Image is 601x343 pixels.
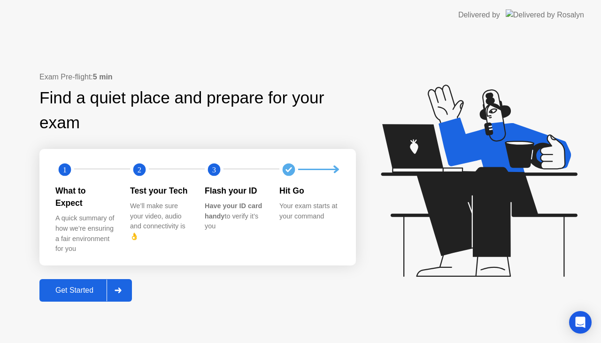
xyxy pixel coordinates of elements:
div: A quick summary of how we’re ensuring a fair environment for you [55,213,115,254]
text: 2 [138,165,141,174]
div: Hit Go [279,185,339,197]
div: What to Expect [55,185,115,210]
div: Test your Tech [130,185,190,197]
div: Open Intercom Messenger [569,311,592,334]
div: Get Started [42,286,107,295]
img: Delivered by Rosalyn [506,9,584,20]
button: Get Started [39,279,132,302]
div: Your exam starts at your command [279,201,339,221]
div: Find a quiet place and prepare for your exam [39,86,356,135]
div: Delivered by [458,9,500,21]
div: Flash your ID [205,185,264,197]
text: 1 [63,165,67,174]
div: Exam Pre-flight: [39,71,356,83]
text: 3 [212,165,216,174]
b: Have your ID card handy [205,202,262,220]
div: to verify it’s you [205,201,264,232]
b: 5 min [93,73,113,81]
div: We’ll make sure your video, audio and connectivity is 👌 [130,201,190,242]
